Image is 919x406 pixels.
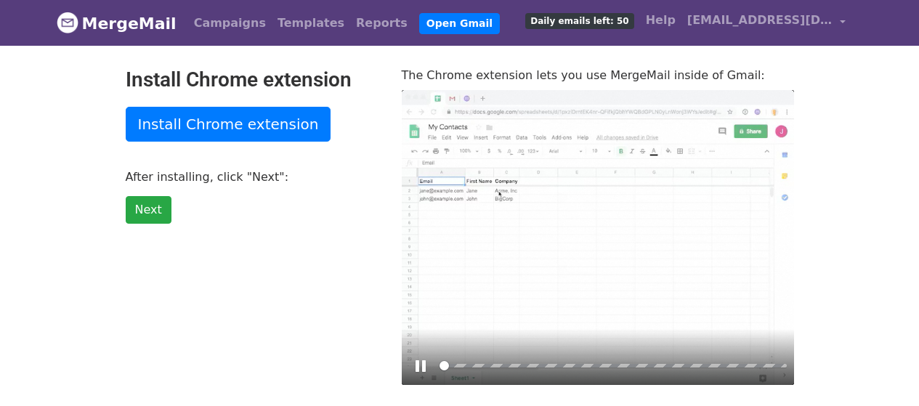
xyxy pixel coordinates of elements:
button: Play [409,354,432,378]
input: Seek [440,359,787,373]
a: MergeMail [57,8,177,38]
p: The Chrome extension lets you use MergeMail inside of Gmail: [402,68,794,83]
a: Install Chrome extension [126,107,331,142]
span: [EMAIL_ADDRESS][DOMAIN_NAME] [687,12,833,29]
h2: Install Chrome extension [126,68,380,92]
a: Reports [350,9,413,38]
span: Daily emails left: 50 [525,13,633,29]
a: Open Gmail [419,13,500,34]
a: Daily emails left: 50 [519,6,639,35]
a: Campaigns [188,9,272,38]
p: After installing, click "Next": [126,169,380,184]
img: MergeMail logo [57,12,78,33]
a: Templates [272,9,350,38]
a: [EMAIL_ADDRESS][DOMAIN_NAME] [681,6,851,40]
a: Next [126,196,171,224]
a: Help [640,6,681,35]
